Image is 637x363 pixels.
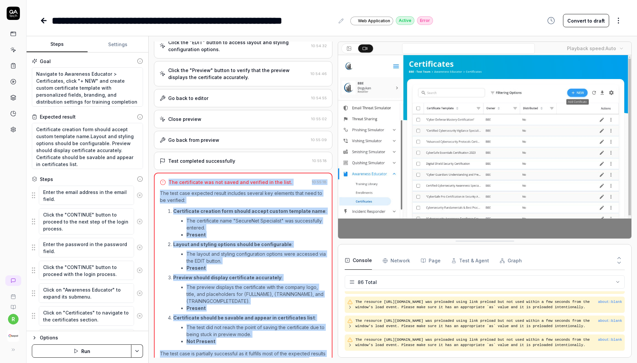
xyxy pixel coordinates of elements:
time: 10:55:09 [311,137,327,142]
strong: Certificate creation form should accept custom template name [173,208,325,214]
button: Convert to draft [563,14,609,27]
button: Remove step [134,189,145,202]
button: Options [32,334,143,342]
time: 10:54:55 [311,96,327,100]
div: Goal [40,58,51,65]
div: Active [396,16,414,25]
div: The certificate was not saved and verified in the list. [169,179,292,186]
div: Suggestions [32,260,143,281]
button: Settings [88,37,149,52]
a: Web Application [350,16,393,25]
p: : [173,241,326,248]
button: Remove step [134,287,145,300]
div: Expected result [40,113,76,120]
div: Suggestions [32,208,143,235]
div: Steps [40,176,53,183]
div: Suggestions [32,306,143,326]
div: Click the "EDIT" button to access layout and styling configuration options. [168,39,309,53]
p: : [173,208,326,215]
pre: The resource [URL][DOMAIN_NAME] was preloaded using link preload but not used within a few second... [355,318,598,329]
li: The certificate name "SecureNet Specialist" was successfully entered. [186,217,326,231]
button: Graph [500,251,522,270]
button: r [8,314,19,324]
strong: Not Present [186,338,215,344]
button: View version history [543,14,559,27]
div: Go back to editor [168,95,208,102]
pre: The resource [URL][DOMAIN_NAME] was preloaded using link preload but not used within a few second... [355,299,598,310]
a: Documentation [3,299,24,310]
button: Remove step [134,309,145,322]
div: Suggestions [32,237,143,258]
strong: Present [186,232,206,237]
button: Remove step [134,241,145,254]
button: about:blank [598,299,622,305]
button: Network [383,251,410,270]
li: The test did not reach the point of saving the certificate due to being stuck in preview mode. [186,324,326,338]
button: Console [345,251,372,270]
li: The preview displays the certificate with the company logo, title, and placeholders for {FULLNAME... [186,284,326,305]
strong: Preview should display certificate accurately [173,275,281,280]
button: Run [32,344,131,358]
div: Playback speed: [567,45,616,52]
button: Page [421,251,441,270]
button: about:blank [598,318,622,324]
div: Click the "Preview" button to verify that the preview displays the certificate accurately. [168,67,308,81]
button: Steps [27,37,88,52]
strong: Present [186,305,206,311]
strong: Certificate should be savable and appear in certificates list [173,315,315,320]
a: Book a call with us [3,289,24,299]
img: Keepnet Logo [7,330,19,342]
time: 10:54:32 [311,44,327,48]
div: Options [40,334,143,342]
div: Suggestions [32,283,143,303]
p: : [173,314,326,321]
div: Close preview [168,116,201,123]
button: Remove step [134,215,145,228]
button: Keepnet Logo [3,324,24,343]
time: 10:55:02 [311,117,327,121]
div: Error [417,16,433,25]
p: The test case expected result includes several key elements that need to be verified: [160,190,326,204]
button: Remove step [134,264,145,277]
strong: Present [186,265,206,271]
a: New conversation [5,275,21,286]
div: Go back from preview [168,136,219,143]
strong: Layout and styling options should be configurable [173,241,292,247]
div: Suggestions [32,185,143,206]
div: Test completed successfully [168,157,235,164]
pre: The resource [URL][DOMAIN_NAME] was preloaded using link preload but not used within a few second... [355,337,598,348]
button: Test & Agent [451,251,489,270]
time: 10:55:18 [312,158,327,163]
button: about:blank [598,337,622,343]
time: 10:55:18 [312,180,326,184]
div: Suggestions [32,329,143,349]
span: Web Application [358,18,390,24]
li: The layout and styling configuration options were accessed via the EDIT button. [186,250,326,264]
time: 10:54:46 [311,71,327,76]
p: : [173,274,326,281]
